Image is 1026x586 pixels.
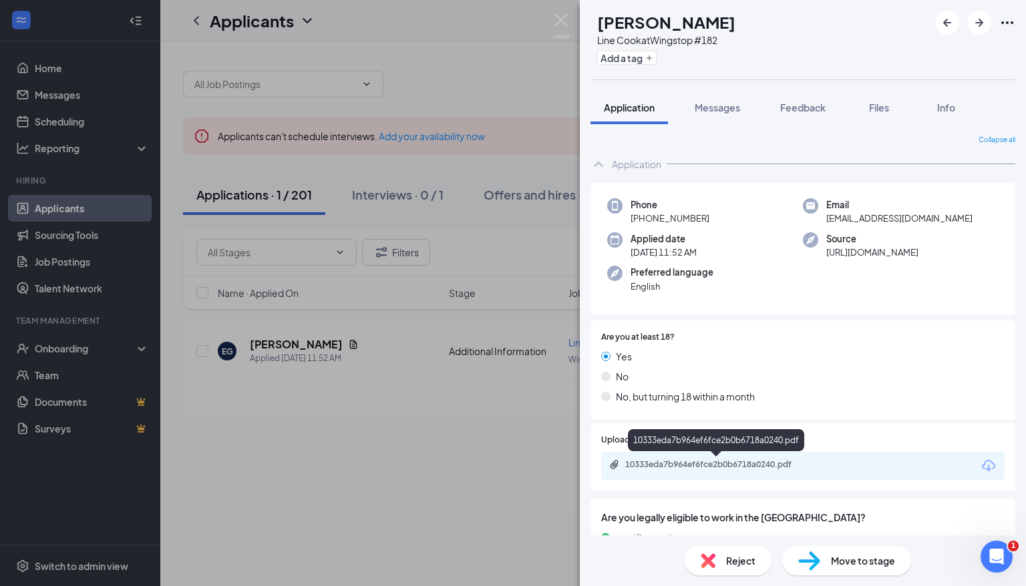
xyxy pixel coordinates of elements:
[631,280,713,293] span: English
[826,232,918,246] span: Source
[631,266,713,279] span: Preferred language
[695,101,740,113] span: Messages
[597,33,735,47] div: Line Cook at Wingstop #182
[625,459,812,470] div: 10333eda7b964ef6fce2b0b6718a0240.pdf
[601,331,675,344] span: Are you at least 18?
[631,246,697,259] span: [DATE] 11:52 AM
[615,530,673,545] span: yes (Correct)
[967,11,991,35] button: ArrowRight
[971,15,987,31] svg: ArrowRight
[609,459,620,470] svg: Paperclip
[631,212,709,225] span: [PHONE_NUMBER]
[616,349,632,364] span: Yes
[981,458,997,474] svg: Download
[601,510,1005,525] span: Are you legally eligible to work in the [GEOGRAPHIC_DATA]?
[780,101,826,113] span: Feedback
[831,553,895,568] span: Move to stage
[604,101,655,113] span: Application
[590,156,607,172] svg: ChevronUp
[609,459,826,472] a: Paperclip10333eda7b964ef6fce2b0b6718a0240.pdf
[616,389,755,404] span: No, but turning 18 within a month
[597,11,735,33] h1: [PERSON_NAME]
[631,198,709,212] span: Phone
[826,212,973,225] span: [EMAIL_ADDRESS][DOMAIN_NAME]
[1008,541,1019,551] span: 1
[869,101,889,113] span: Files
[826,198,973,212] span: Email
[612,158,661,171] div: Application
[981,541,1013,573] iframe: Intercom live chat
[939,15,955,31] svg: ArrowLeftNew
[631,232,697,246] span: Applied date
[937,101,955,113] span: Info
[601,434,662,447] span: Upload Resume
[628,429,804,451] div: 10333eda7b964ef6fce2b0b6718a0240.pdf
[597,51,657,65] button: PlusAdd a tag
[999,15,1015,31] svg: Ellipses
[726,553,755,568] span: Reject
[935,11,959,35] button: ArrowLeftNew
[979,135,1015,145] span: Collapse all
[645,54,653,62] svg: Plus
[616,369,629,384] span: No
[826,246,918,259] span: [URL][DOMAIN_NAME]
